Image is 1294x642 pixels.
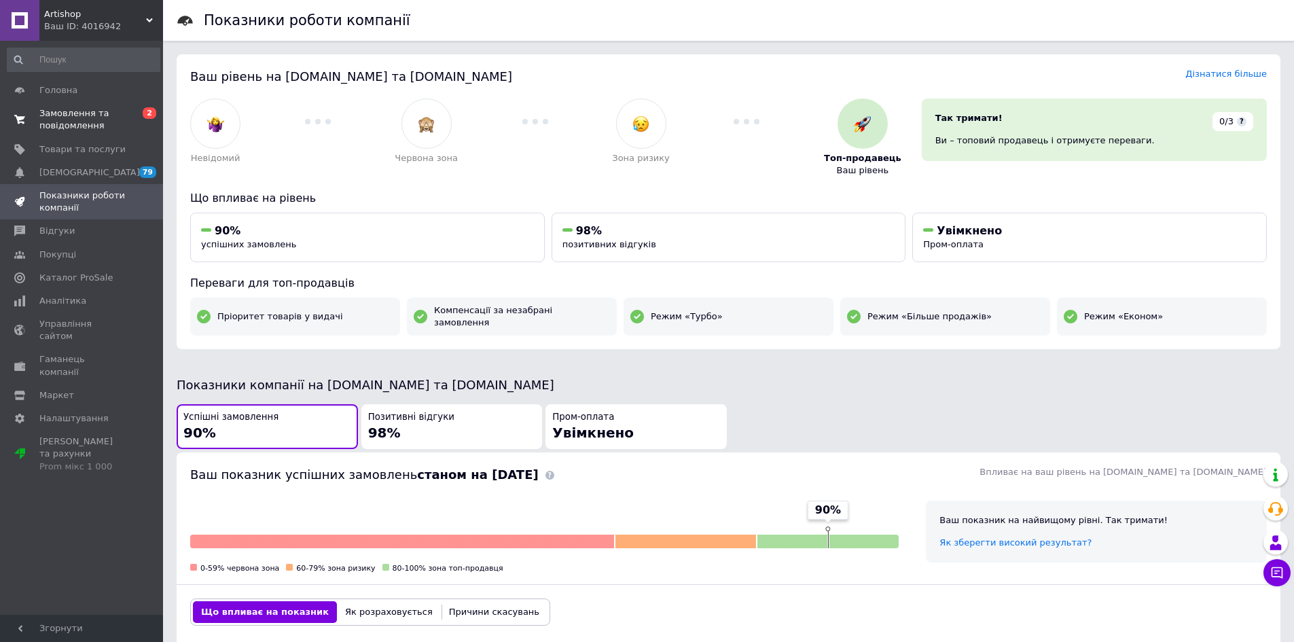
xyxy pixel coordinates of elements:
[39,389,74,402] span: Маркет
[935,135,1253,147] div: Ви – топовий продавець і отримуєте переваги.
[190,69,512,84] span: Ваш рівень на [DOMAIN_NAME] та [DOMAIN_NAME]
[39,435,126,473] span: [PERSON_NAME] та рахунки
[39,353,126,378] span: Гаманець компанії
[183,411,278,424] span: Успішні замовлення
[395,152,458,164] span: Червона зона
[1212,112,1253,131] div: 0/3
[217,310,343,323] span: Пріоритет товарів у видачі
[183,425,216,441] span: 90%
[361,404,543,450] button: Позитивні відгуки98%
[200,564,279,573] span: 0-59% червона зона
[190,467,539,482] span: Ваш показник успішних замовлень
[207,115,224,132] img: :woman-shrugging:
[215,224,240,237] span: 90%
[39,295,86,307] span: Аналітика
[191,152,240,164] span: Невідомий
[434,304,610,329] span: Компенсації за незабрані замовлення
[201,239,296,249] span: успішних замовлень
[576,224,602,237] span: 98%
[824,152,901,164] span: Топ-продавець
[39,249,76,261] span: Покупці
[44,8,146,20] span: Artishop
[651,310,723,323] span: Режим «Турбо»
[190,192,316,204] span: Що впливає на рівень
[39,412,109,425] span: Налаштування
[912,213,1267,262] button: УвімкненоПром-оплата
[441,601,547,623] button: Причини скасувань
[545,404,727,450] button: Пром-оплатаУвімкнено
[1185,69,1267,79] a: Дізнатися більше
[177,378,554,392] span: Показники компанії на [DOMAIN_NAME] та [DOMAIN_NAME]
[143,107,156,119] span: 2
[39,225,75,237] span: Відгуки
[39,190,126,214] span: Показники роботи компанії
[923,239,984,249] span: Пром-оплата
[190,277,355,289] span: Переваги для топ-продавців
[39,107,126,132] span: Замовлення та повідомлення
[1263,559,1291,586] button: Чат з покупцем
[337,601,441,623] button: Як розраховується
[368,411,454,424] span: Позитивні відгуки
[1084,310,1163,323] span: Режим «Економ»
[552,425,634,441] span: Увімкнено
[1237,117,1246,126] span: ?
[935,113,1003,123] span: Так тримати!
[417,467,538,482] b: станом на [DATE]
[44,20,163,33] div: Ваш ID: 4016942
[867,310,992,323] span: Режим «Більше продажів»
[552,213,906,262] button: 98%позитивних відгуків
[632,115,649,132] img: :disappointed_relieved:
[39,318,126,342] span: Управління сайтом
[39,272,113,284] span: Каталог ProSale
[837,164,889,177] span: Ваш рівень
[980,467,1267,477] span: Впливає на ваш рівень на [DOMAIN_NAME] та [DOMAIN_NAME]
[39,143,126,156] span: Товари та послуги
[612,152,670,164] span: Зона ризику
[177,404,358,450] button: Успішні замовлення90%
[193,601,337,623] button: Що впливає на показник
[296,564,375,573] span: 60-79% зона ризику
[139,166,156,178] span: 79
[190,213,545,262] button: 90%успішних замовлень
[939,514,1253,527] div: Ваш показник на найвищому рівні. Так тримати!
[39,166,140,179] span: [DEMOGRAPHIC_DATA]
[204,12,410,29] h1: Показники роботи компанії
[562,239,656,249] span: позитивних відгуків
[393,564,503,573] span: 80-100% зона топ-продавця
[368,425,401,441] span: 98%
[7,48,160,72] input: Пошук
[418,115,435,132] img: :see_no_evil:
[39,461,126,473] div: Prom мікс 1 000
[854,115,871,132] img: :rocket:
[552,411,614,424] span: Пром-оплата
[39,84,77,96] span: Головна
[939,537,1092,548] a: Як зберегти високий результат?
[815,503,841,518] span: 90%
[937,224,1002,237] span: Увімкнено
